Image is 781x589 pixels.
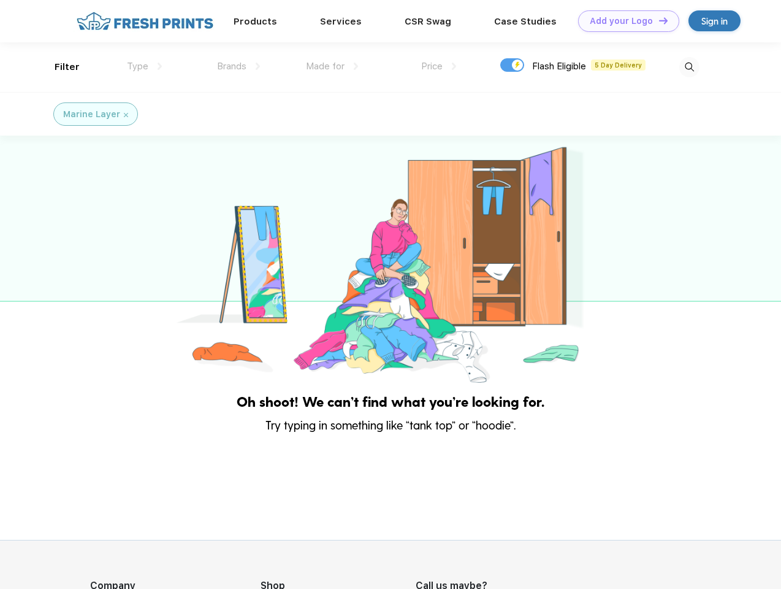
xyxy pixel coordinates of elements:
[421,61,443,72] span: Price
[234,16,277,27] a: Products
[320,16,362,27] a: Services
[217,61,246,72] span: Brands
[354,63,358,70] img: dropdown.png
[306,61,345,72] span: Made for
[591,60,646,71] span: 5 Day Delivery
[532,61,586,72] span: Flash Eligible
[55,60,80,74] div: Filter
[590,16,653,26] div: Add your Logo
[127,61,148,72] span: Type
[452,63,456,70] img: dropdown.png
[158,63,162,70] img: dropdown.png
[659,17,668,24] img: DT
[679,57,699,77] img: desktop_search.svg
[405,16,451,27] a: CSR Swag
[63,108,120,121] div: Marine Layer
[124,113,128,117] img: filter_cancel.svg
[256,63,260,70] img: dropdown.png
[701,14,728,28] div: Sign in
[688,10,741,31] a: Sign in
[73,10,217,32] img: fo%20logo%202.webp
